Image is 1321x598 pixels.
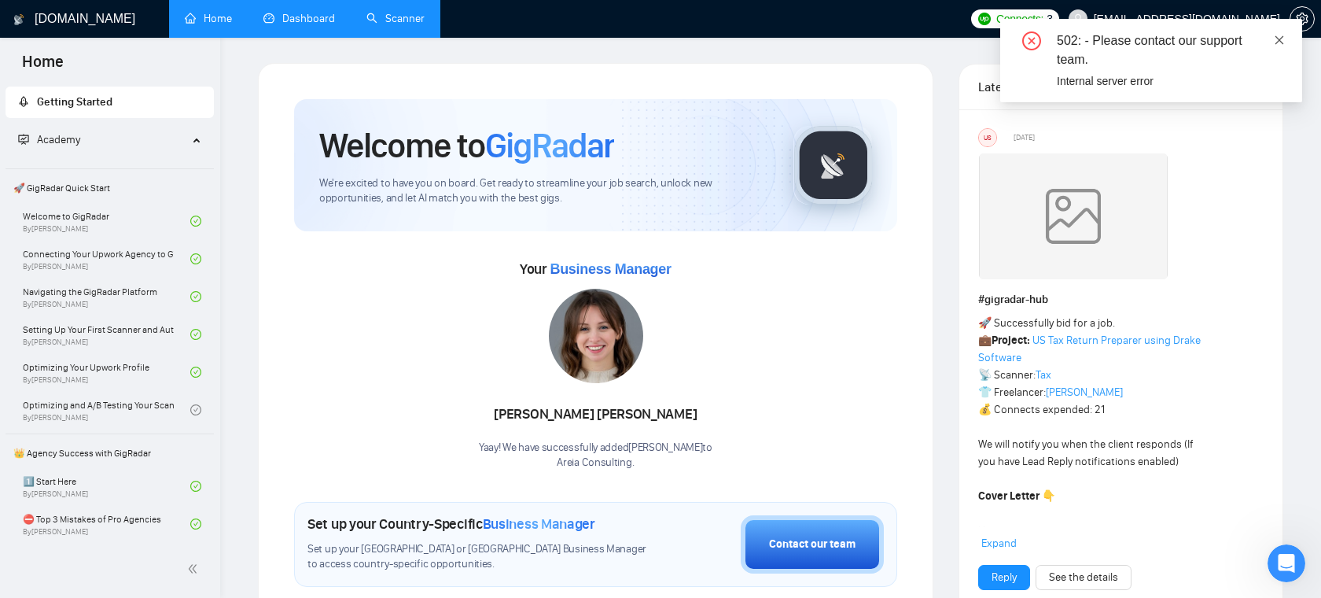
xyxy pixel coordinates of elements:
a: See the details [1049,569,1118,586]
a: Connecting Your Upwork Agency to GigRadarBy[PERSON_NAME] [23,242,190,276]
h1: # gigradar-hub [978,291,1264,308]
span: fund-projection-screen [18,134,29,145]
span: Set up your [GEOGRAPHIC_DATA] or [GEOGRAPHIC_DATA] Business Manager to access country-specific op... [307,542,653,572]
span: [DATE] [1014,131,1035,145]
span: check-circle [190,367,201,378]
a: Optimizing Your Upwork ProfileBy[PERSON_NAME] [23,355,190,389]
img: 1717012279191-83.jpg [549,289,643,383]
span: rocket [18,96,29,107]
div: Yaay! We have successfully added [PERSON_NAME] to [479,441,712,471]
span: check-circle [190,253,201,264]
button: Contact our team [741,515,884,574]
li: Getting Started [6,87,214,118]
div: US [979,129,996,146]
img: upwork-logo.png [978,13,991,25]
span: 🚀 GigRadar Quick Start [7,172,212,204]
a: Navigating the GigRadar PlatformBy[PERSON_NAME] [23,279,190,314]
span: close [1274,35,1285,46]
img: weqQh+iSagEgQAAAABJRU5ErkJggg== [979,153,1168,279]
span: double-left [187,561,203,577]
button: Reply [978,565,1030,590]
span: Home [9,50,76,83]
span: Business Manager [550,261,671,277]
span: Business Manager [483,515,595,533]
span: close-circle [1022,31,1041,50]
span: check-circle [190,481,201,492]
span: Academy [37,133,80,146]
span: Connects: [996,10,1043,28]
span: Your [520,260,672,278]
a: [PERSON_NAME] [1046,386,1123,399]
h1: Set up your Country-Specific [307,515,595,533]
a: Setting Up Your First Scanner and Auto-BidderBy[PERSON_NAME] [23,317,190,352]
button: setting [1290,6,1315,31]
img: logo [13,7,24,32]
a: Optimizing and A/B Testing Your Scanner for Better ResultsBy[PERSON_NAME] [23,393,190,427]
a: Tax [1036,368,1051,382]
span: GigRadar [485,124,614,167]
a: ⛔ Top 3 Mistakes of Pro AgenciesBy[PERSON_NAME] [23,507,190,541]
a: searchScanner [366,12,425,25]
a: Reply [992,569,1017,586]
div: 502: - Please contact our support team. [1057,31,1283,69]
p: Areia Consulting . [479,456,712,471]
div: [PERSON_NAME] [PERSON_NAME] [479,401,712,428]
a: Welcome to GigRadarBy[PERSON_NAME] [23,204,190,238]
a: homeHome [185,12,232,25]
span: check-circle [190,519,201,530]
strong: Project: [992,334,1030,347]
span: check-circle [190,404,201,415]
a: 1️⃣ Start HereBy[PERSON_NAME] [23,469,190,504]
div: Contact our team [769,536,856,553]
img: gigradar-logo.png [794,126,873,205]
span: 3 [1047,10,1053,28]
span: Latest Posts from the GigRadar Community [978,77,1071,97]
a: dashboardDashboard [263,12,335,25]
strong: Cover Letter 👇 [978,489,1055,503]
span: check-circle [190,216,201,227]
h1: Welcome to [319,124,614,167]
span: Getting Started [37,95,112,109]
span: We're excited to have you on board. Get ready to streamline your job search, unlock new opportuni... [319,176,768,206]
a: setting [1290,13,1315,25]
span: Academy [18,133,80,146]
span: Expand [981,537,1017,550]
span: setting [1290,13,1314,25]
iframe: Intercom live chat [1268,544,1305,582]
a: US Tax Return Preparer using Drake Software [978,334,1201,364]
span: user [1073,13,1084,24]
span: check-circle [190,291,201,302]
div: Internal server error [1057,72,1283,90]
button: See the details [1036,565,1131,590]
span: 👑 Agency Success with GigRadar [7,437,212,469]
span: check-circle [190,329,201,340]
